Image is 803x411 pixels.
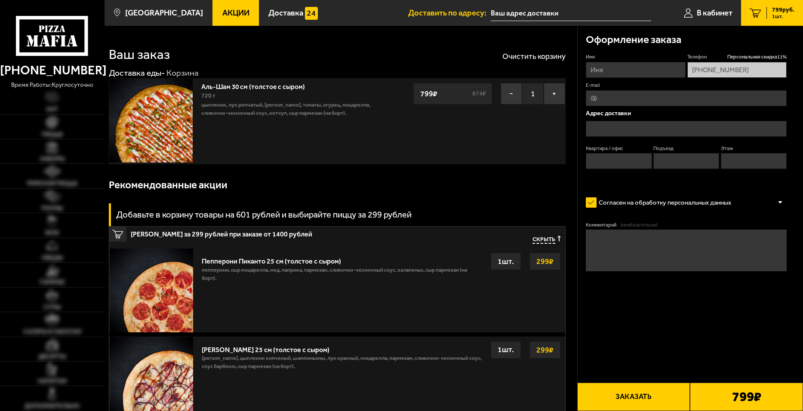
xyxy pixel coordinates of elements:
[40,156,65,162] span: Наборы
[772,7,794,13] span: 799 руб.
[222,9,249,17] span: Акции
[166,67,199,78] div: Корзина
[38,354,66,360] span: Десерты
[305,7,317,19] img: 15daf4d41897b9f0e9f617042186c801.svg
[46,107,58,113] span: Хит
[544,83,565,104] button: +
[42,255,63,261] span: Обеды
[687,53,787,60] label: Телефон
[201,80,313,91] a: Аль-Шам 30 см (толстое с сыром)
[502,52,566,60] button: Очистить корзину
[532,236,555,243] span: Скрыть
[586,145,652,152] label: Квартира / офис
[109,68,165,78] a: Доставка еды-
[45,230,59,236] span: WOK
[586,194,739,211] label: Согласен на обработку персональных данных
[586,53,685,60] label: Имя
[40,279,65,285] span: Горячее
[532,236,561,243] button: Скрыть
[471,91,487,97] s: 874 ₽
[109,248,565,332] a: Пепперони Пиканто 25 см (толстое с сыром)пепперони, сыр Моцарелла, мед, паприка, пармезан, сливоч...
[501,83,522,104] button: −
[586,62,685,78] input: Имя
[721,145,787,152] label: Этаж
[586,82,787,89] label: E-mail
[408,9,491,17] span: Доставить по адресу:
[727,53,787,60] span: Персональная скидка 11 %
[109,48,170,61] h1: Ваш заказ
[202,341,482,354] div: [PERSON_NAME] 25 см (толстое с сыром)
[202,354,482,375] p: [PERSON_NAME], цыпленок копченый, шампиньоны, лук красный, моцарелла, пармезан, сливочно-чесночны...
[25,403,80,409] span: Дополнительно
[418,86,440,102] strong: 799 ₽
[491,253,521,270] div: 1 шт.
[491,341,521,359] div: 1 шт.
[586,34,681,45] h3: Оформление заказа
[586,110,787,117] p: Адрес доставки
[27,181,77,187] span: Римская пицца
[131,227,404,238] span: [PERSON_NAME] за 299 рублей при заказе от 1400 рублей
[125,9,203,17] span: [GEOGRAPHIC_DATA]
[42,132,63,138] span: Пицца
[201,92,215,99] span: 720 г
[201,101,387,117] p: цыпленок, лук репчатый, [PERSON_NAME], томаты, огурец, моцарелла, сливочно-чесночный соус, кетчуп...
[268,9,303,17] span: Доставка
[202,266,482,287] p: пепперони, сыр Моцарелла, мед, паприка, пармезан, сливочно-чесночный соус, халапеньо, сыр пармеза...
[491,5,651,21] input: Ваш адрес доставки
[23,329,81,335] span: Салаты и закуски
[577,383,690,411] button: Заказать
[38,378,67,384] span: Напитки
[42,205,63,212] span: Роллы
[772,14,794,19] span: 1 шт.
[732,390,761,403] b: 799 ₽
[687,62,787,78] input: +7 (
[534,342,556,358] strong: 299 ₽
[43,304,61,310] span: Супы
[534,253,556,270] strong: 299 ₽
[202,253,482,265] div: Пепперони Пиканто 25 см (толстое с сыром)
[697,9,732,17] span: В кабинет
[653,145,719,152] label: Подъезд
[116,210,412,219] h3: Добавьте в корзину товары на 601 рублей и выбирайте пиццу за 299 рублей
[522,83,544,104] span: 1
[621,221,657,228] span: (необязательно)
[586,221,787,228] label: Комментарий
[109,180,228,190] h3: Рекомендованные акции
[586,90,787,106] input: @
